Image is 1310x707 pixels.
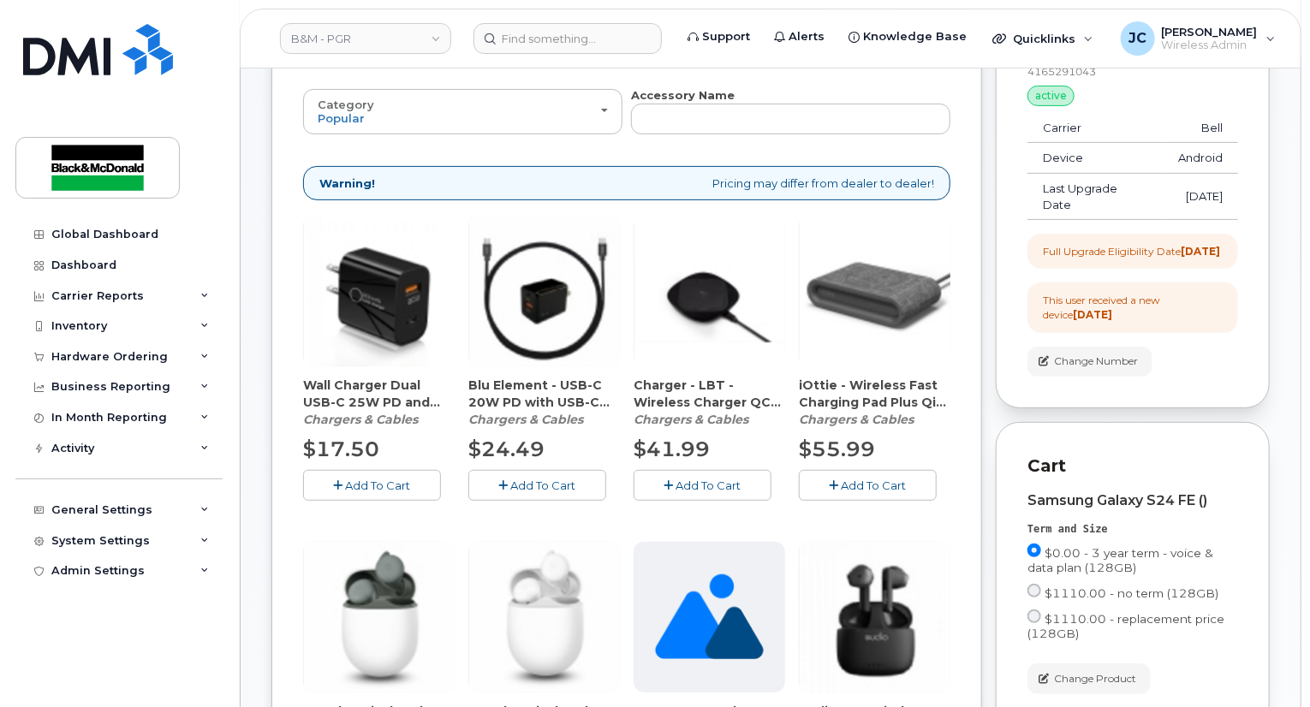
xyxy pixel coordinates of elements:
[1073,308,1112,321] strong: [DATE]
[1109,21,1288,56] div: Jackie Cox
[1027,64,1238,79] div: 4165291043
[346,478,411,492] span: Add To Cart
[1027,113,1163,144] td: Carrier
[1128,28,1146,49] span: JC
[468,412,583,427] em: Chargers & Cables
[473,23,662,54] input: Find something...
[303,412,418,427] em: Chargers & Cables
[1027,522,1238,537] div: Term and Size
[469,542,620,692] img: accessory36788.JPG
[799,412,914,427] em: Chargers & Cables
[468,437,545,461] span: $24.49
[1043,244,1220,258] div: Full Upgrade Eligibility Date
[980,21,1105,56] div: Quicklinks
[511,478,576,492] span: Add To Cart
[1162,39,1258,52] span: Wireless Admin
[1027,493,1238,508] div: Samsung Galaxy S24 FE ()
[1163,143,1238,174] td: Android
[762,20,837,54] a: Alerts
[303,377,455,428] div: Wall Charger Dual USB-C 25W PD and USB-A Bulk (For Samsung) - Black (CAHCBE000093)
[1013,32,1075,45] span: Quicklinks
[799,470,937,500] button: Add To Cart
[655,542,764,692] img: no_image_found-2caef05468ed5679b831cfe6fc140e25e0c280774317ffc20a367ab7fd17291e.png
[303,437,379,461] span: $17.50
[1181,245,1220,258] strong: [DATE]
[468,377,620,411] span: Blu Element - USB-C 20W PD with USB-C Cable 4ft Wall Charger - Black (CAHCPZ000096)
[1027,544,1041,557] input: $0.00 - 3 year term - voice & data plan (128GB)
[789,28,825,45] span: Alerts
[318,111,365,125] span: Popular
[1162,25,1258,39] span: [PERSON_NAME]
[318,98,374,111] span: Category
[1043,293,1223,322] div: This user received a new device
[842,478,907,492] span: Add To Cart
[303,166,950,201] div: Pricing may differ from dealer to dealer!
[799,377,950,428] div: iOttie - Wireless Fast Charging Pad Plus Qi (10W) - Grey (CAHCLI000064)
[1045,586,1218,600] span: $1110.00 - no term (128GB)
[863,28,967,45] span: Knowledge Base
[1027,174,1163,220] td: Last Upgrade Date
[1027,584,1041,597] input: $1110.00 - no term (128GB)
[1027,454,1238,478] p: Cart
[800,542,950,692] img: accessory36654.JPG
[799,437,875,461] span: $55.99
[468,470,606,500] button: Add To Cart
[1027,347,1152,377] button: Change Number
[1054,671,1136,686] span: Change Product
[1027,546,1213,574] span: $0.00 - 3 year term - voice & data plan (128GB)
[1054,353,1138,369] span: Change Number
[1163,113,1238,144] td: Bell
[631,88,735,102] strong: Accessory Name
[1027,143,1163,174] td: Device
[303,377,455,411] span: Wall Charger Dual USB-C 25W PD and USB-A Bulk (For Samsung) - Black (CAHCBE000093)
[303,470,441,500] button: Add To Cart
[319,175,375,192] strong: Warning!
[676,478,741,492] span: Add To Cart
[469,216,620,366] img: accessory36347.JPG
[634,377,785,428] div: Charger - LBT - Wireless Charger QC 2.0 15W (CAHCLI000058)
[702,28,750,45] span: Support
[634,412,748,427] em: Chargers & Cables
[1027,663,1151,693] button: Change Product
[303,89,622,134] button: Category Popular
[1027,609,1041,623] input: $1110.00 - replacement price (128GB)
[468,377,620,428] div: Blu Element - USB-C 20W PD with USB-C Cable 4ft Wall Charger - Black (CAHCPZ000096)
[634,216,785,366] img: accessory36405.JPG
[800,216,950,366] img: accessory36554.JPG
[1163,174,1238,220] td: [DATE]
[837,20,979,54] a: Knowledge Base
[1027,86,1075,106] div: active
[634,377,785,411] span: Charger - LBT - Wireless Charger QC 2.0 15W (CAHCLI000058)
[799,377,950,411] span: iOttie - Wireless Fast Charging Pad Plus Qi (10W) - Grey (CAHCLI000064)
[304,216,455,366] img: accessory36907.JPG
[280,23,451,54] a: B&M - PGR
[676,20,762,54] a: Support
[1027,612,1224,640] span: $1110.00 - replacement price (128GB)
[634,470,771,500] button: Add To Cart
[304,542,455,692] img: accessory36787.JPG
[634,437,710,461] span: $41.99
